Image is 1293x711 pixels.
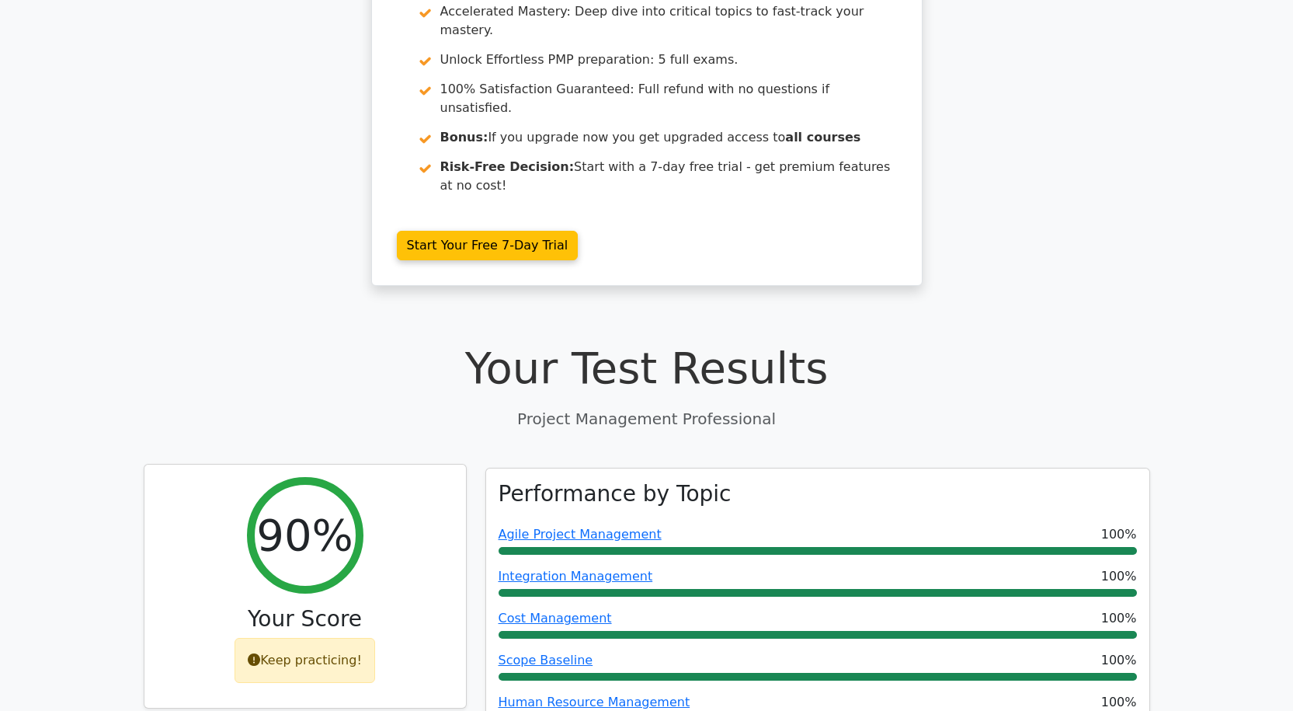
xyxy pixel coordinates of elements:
h2: 90% [256,509,353,561]
span: 100% [1101,609,1137,628]
a: Start Your Free 7-Day Trial [397,231,579,260]
a: Agile Project Management [499,527,662,542]
a: Integration Management [499,569,653,584]
h3: Your Score [157,606,454,633]
h3: Performance by Topic [499,481,732,507]
p: Project Management Professional [144,407,1150,430]
a: Human Resource Management [499,695,690,709]
span: 100% [1101,567,1137,586]
h1: Your Test Results [144,342,1150,394]
a: Scope Baseline [499,653,593,667]
a: Cost Management [499,611,612,626]
div: Keep practicing! [235,638,375,683]
span: 100% [1101,525,1137,544]
span: 100% [1101,651,1137,670]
